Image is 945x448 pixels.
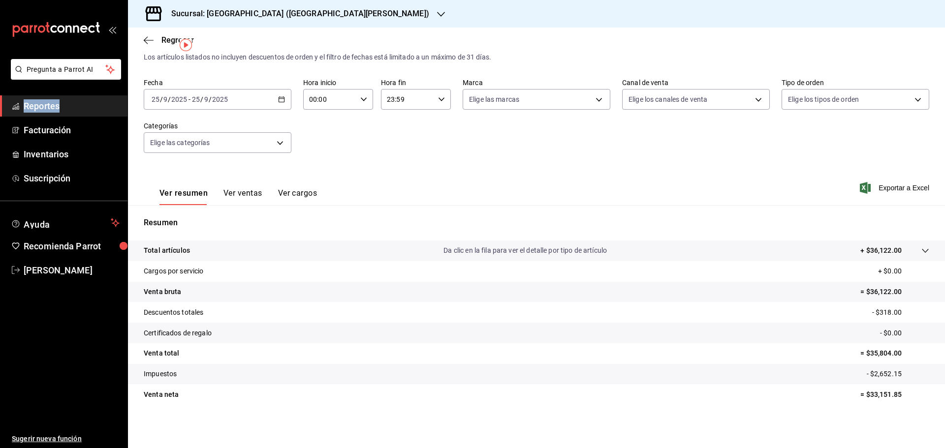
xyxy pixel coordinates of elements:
p: Certificados de regalo [144,328,212,338]
button: Ver ventas [223,188,262,205]
span: Regresar [161,35,194,45]
span: Facturación [24,123,120,137]
span: Elige las categorías [150,138,210,148]
label: Fecha [144,79,291,86]
span: Recomienda Parrot [24,239,120,253]
p: Venta neta [144,389,179,400]
span: Elige los tipos de orden [788,94,859,104]
label: Tipo de orden [782,79,929,86]
img: Tooltip marker [180,39,192,51]
p: + $36,122.00 [860,245,902,256]
button: Pregunta a Parrot AI [11,59,121,80]
p: Venta total [144,348,179,358]
input: -- [204,95,209,103]
p: + $0.00 [878,266,929,276]
p: Total artículos [144,245,190,256]
input: -- [151,95,160,103]
input: -- [163,95,168,103]
label: Marca [463,79,610,86]
p: - $318.00 [872,307,929,318]
p: Da clic en la fila para ver el detalle por tipo de artículo [443,245,607,256]
button: Ver resumen [159,188,208,205]
span: Suscripción [24,172,120,185]
button: Regresar [144,35,194,45]
span: / [160,95,163,103]
span: Sugerir nueva función [12,434,120,444]
p: Resumen [144,217,929,229]
input: ---- [171,95,188,103]
div: Los artículos listados no incluyen descuentos de orden y el filtro de fechas está limitado a un m... [144,52,929,62]
h3: Sucursal: [GEOGRAPHIC_DATA] ([GEOGRAPHIC_DATA][PERSON_NAME]) [163,8,429,20]
span: / [209,95,212,103]
span: - [189,95,190,103]
a: Pregunta a Parrot AI [7,71,121,82]
input: ---- [212,95,228,103]
button: Ver cargos [278,188,317,205]
p: Descuentos totales [144,307,203,318]
p: Impuestos [144,369,177,379]
p: Venta bruta [144,287,181,297]
button: Exportar a Excel [862,182,929,194]
span: / [168,95,171,103]
span: [PERSON_NAME] [24,264,120,277]
label: Categorías [144,122,291,129]
p: - $2,652.15 [867,369,929,379]
input: -- [191,95,200,103]
p: = $35,804.00 [860,348,929,358]
span: / [200,95,203,103]
span: Reportes [24,99,120,113]
p: Cargos por servicio [144,266,204,276]
p: - $0.00 [880,328,929,338]
span: Pregunta a Parrot AI [27,64,106,75]
label: Hora inicio [303,79,373,86]
span: Inventarios [24,148,120,161]
p: = $36,122.00 [860,287,929,297]
p: = $33,151.85 [860,389,929,400]
span: Ayuda [24,217,107,229]
label: Canal de venta [622,79,770,86]
div: navigation tabs [159,188,317,205]
button: open_drawer_menu [108,26,116,33]
span: Elige las marcas [469,94,519,104]
span: Elige los canales de venta [629,94,707,104]
label: Hora fin [381,79,451,86]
